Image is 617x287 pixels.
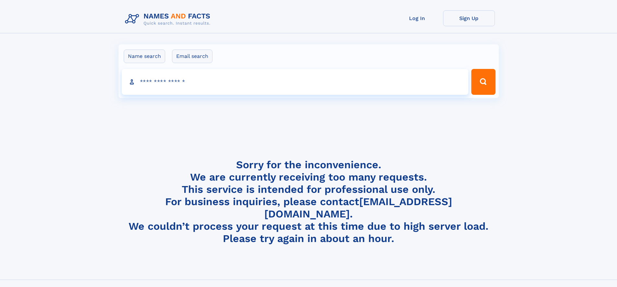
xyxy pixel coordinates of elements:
[443,10,495,26] a: Sign Up
[172,50,212,63] label: Email search
[124,50,165,63] label: Name search
[122,159,495,245] h4: Sorry for the inconvenience. We are currently receiving too many requests. This service is intend...
[471,69,495,95] button: Search Button
[264,195,452,220] a: [EMAIL_ADDRESS][DOMAIN_NAME]
[122,10,216,28] img: Logo Names and Facts
[391,10,443,26] a: Log In
[122,69,469,95] input: search input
